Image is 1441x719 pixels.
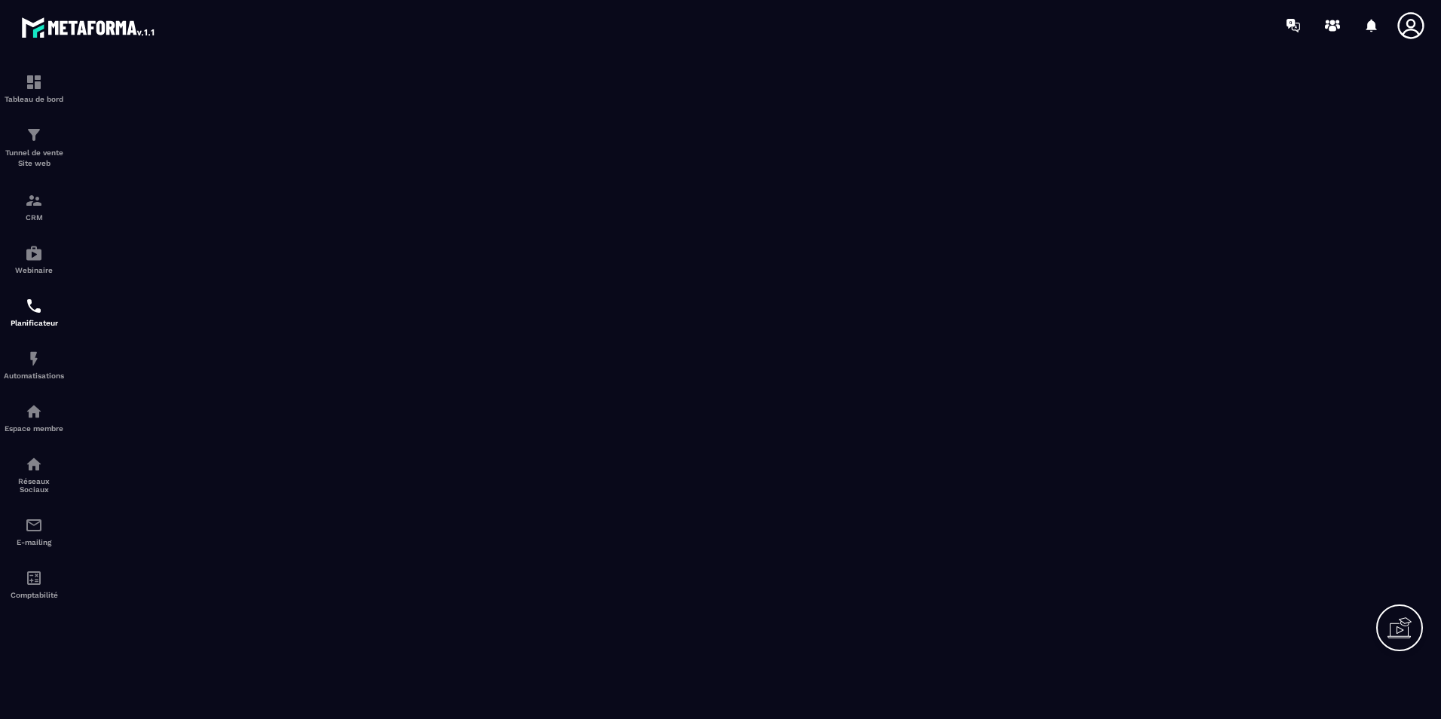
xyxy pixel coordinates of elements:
[4,424,64,433] p: Espace membre
[25,402,43,421] img: automations
[4,180,64,233] a: formationformationCRM
[4,391,64,444] a: automationsautomationsEspace membre
[4,115,64,180] a: formationformationTunnel de vente Site web
[4,444,64,505] a: social-networksocial-networkRéseaux Sociaux
[4,233,64,286] a: automationsautomationsWebinaire
[4,62,64,115] a: formationformationTableau de bord
[4,95,64,103] p: Tableau de bord
[25,126,43,144] img: formation
[25,455,43,473] img: social-network
[4,213,64,222] p: CRM
[25,516,43,534] img: email
[4,372,64,380] p: Automatisations
[4,538,64,546] p: E-mailing
[21,14,157,41] img: logo
[25,569,43,587] img: accountant
[4,148,64,169] p: Tunnel de vente Site web
[4,505,64,558] a: emailemailE-mailing
[4,286,64,338] a: schedulerschedulerPlanificateur
[4,591,64,599] p: Comptabilité
[4,477,64,494] p: Réseaux Sociaux
[25,73,43,91] img: formation
[4,558,64,610] a: accountantaccountantComptabilité
[25,191,43,210] img: formation
[25,350,43,368] img: automations
[4,319,64,327] p: Planificateur
[25,297,43,315] img: scheduler
[4,338,64,391] a: automationsautomationsAutomatisations
[4,266,64,274] p: Webinaire
[25,244,43,262] img: automations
